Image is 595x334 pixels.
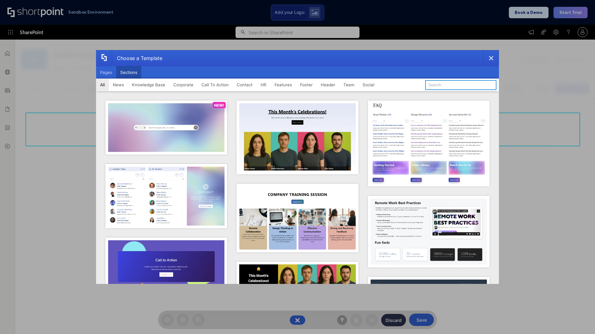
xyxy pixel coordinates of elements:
[359,79,378,91] button: Social
[271,79,296,91] button: Features
[96,79,109,91] button: All
[169,79,197,91] button: Corporate
[116,66,141,79] button: Sections
[339,79,359,91] button: Team
[233,79,257,91] button: Contact
[109,79,128,91] button: News
[112,50,162,66] div: Choose a Template
[214,103,224,108] p: NEW!
[128,79,169,91] button: Knowledge Base
[317,79,339,91] button: Header
[564,304,595,334] iframe: Chat Widget
[96,50,499,284] div: template selector
[257,79,271,91] button: HR
[96,66,116,79] button: Pages
[425,80,496,90] input: Search
[197,79,233,91] button: Call To Action
[296,79,317,91] button: Footer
